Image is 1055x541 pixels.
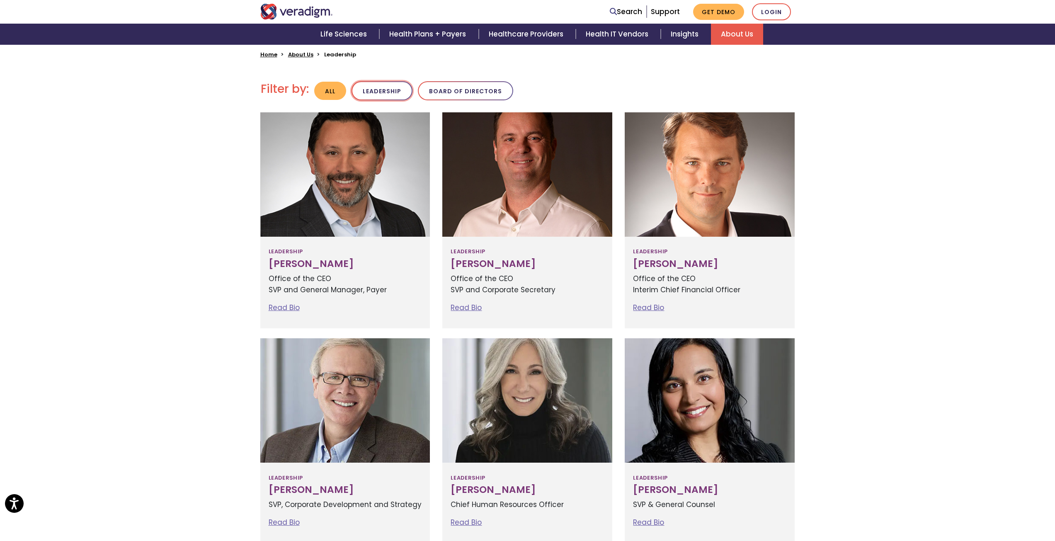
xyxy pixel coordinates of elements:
a: Get Demo [693,4,744,20]
button: Leadership [352,81,412,101]
p: SVP & General Counsel [633,499,786,510]
a: Healthcare Providers [479,24,576,45]
span: Leadership [451,471,485,484]
a: Login [752,3,791,20]
a: Health IT Vendors [576,24,661,45]
span: Leadership [269,471,303,484]
iframe: Drift Chat Widget [896,481,1045,531]
span: Leadership [633,245,667,258]
p: Office of the CEO SVP and Corporate Secretary [451,273,604,296]
a: Support [651,7,680,17]
a: Read Bio [633,517,664,527]
a: Read Bio [451,517,482,527]
a: Read Bio [269,517,300,527]
p: Chief Human Resources Officer [451,499,604,510]
button: Board of Directors [418,81,513,101]
a: Home [260,51,277,58]
span: Leadership [451,245,485,258]
button: All [314,82,346,100]
a: Health Plans + Payers [379,24,478,45]
a: Life Sciences [310,24,379,45]
img: Veradigm logo [260,4,333,19]
a: Search [610,6,642,17]
p: SVP, Corporate Development and Strategy [269,499,422,510]
span: Leadership [269,245,303,258]
span: Leadership [633,471,667,484]
a: About Us [711,24,763,45]
a: About Us [288,51,313,58]
a: Insights [661,24,711,45]
h3: [PERSON_NAME] [451,258,604,270]
p: Office of the CEO SVP and General Manager, Payer [269,273,422,296]
h3: [PERSON_NAME] [451,484,604,496]
h3: [PERSON_NAME] [633,484,786,496]
h3: [PERSON_NAME] [633,258,786,270]
h3: [PERSON_NAME] [269,484,422,496]
a: Read Bio [633,303,664,313]
h3: [PERSON_NAME] [269,258,422,270]
h2: Filter by: [261,82,309,96]
a: Read Bio [269,303,300,313]
a: Read Bio [451,303,482,313]
p: Office of the CEO Interim Chief Financial Officer [633,273,786,296]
